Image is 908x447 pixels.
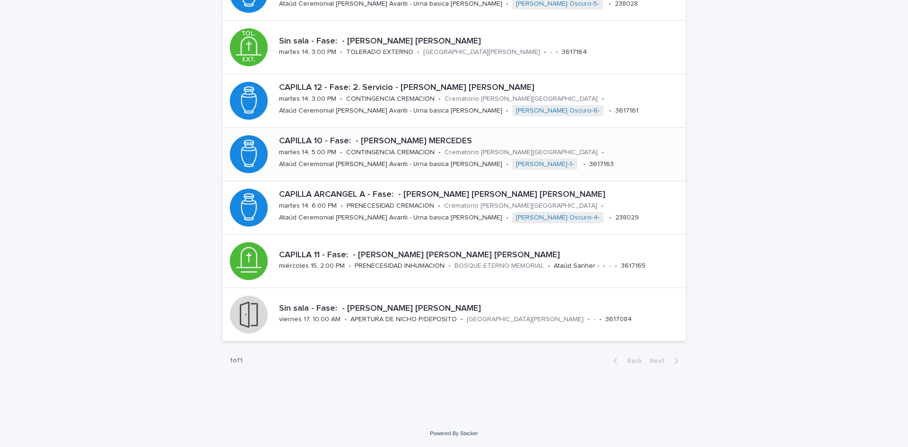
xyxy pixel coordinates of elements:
[516,107,600,115] a: [PERSON_NAME] Oscuro-6-
[222,181,686,235] a: CAPILLA ARCANGEL A - Fase: - [PERSON_NAME] [PERSON_NAME] [PERSON_NAME]martes 14, 6:00 PM•PRENECES...
[548,262,550,270] p: •
[609,214,611,222] p: •
[279,83,682,93] p: CAPILLA 12 - Fase: 2. Servicio - [PERSON_NAME] [PERSON_NAME]
[605,316,632,324] p: 3617084
[444,202,597,210] p: Crematorio [PERSON_NAME][GEOGRAPHIC_DATA]
[438,202,440,210] p: •
[279,250,682,261] p: CAPILLA 11 - Fase: - [PERSON_NAME] [PERSON_NAME] [PERSON_NAME]
[346,48,413,56] p: TOLERADO EXTERNO
[346,95,435,103] p: CONTINGENCIA CREMACION
[649,358,670,364] span: Next
[279,107,502,115] p: Ataúd Ceremonial [PERSON_NAME] Avanti - Urna basica [PERSON_NAME]
[279,214,502,222] p: Ataúd Ceremonial [PERSON_NAME] Avanti - Urna basica [PERSON_NAME]
[438,95,441,103] p: •
[430,430,478,436] a: Powered By Stacker
[346,149,435,157] p: CONTINGENCIA CREMACION
[602,149,604,157] p: •
[594,316,595,324] p: -
[445,149,598,157] p: Crematorio [PERSON_NAME][GEOGRAPHIC_DATA]
[646,357,686,365] button: Next
[279,149,336,157] p: martes 14, 5:00 PM
[347,202,434,210] p: PRENECESIDAD CREMACION
[587,316,590,324] p: •
[350,316,457,324] p: APERTURA DE NICHO P/DEPOSITO
[417,48,419,56] p: •
[603,262,605,270] p: •
[279,202,337,210] p: martes 14, 6:00 PM
[279,36,682,47] p: Sin sala - Fase: - [PERSON_NAME] [PERSON_NAME]
[448,262,451,270] p: •
[279,95,336,103] p: martes 14, 3:00 PM
[279,160,502,168] p: Ataúd Ceremonial [PERSON_NAME] Avanti - Urna basica [PERSON_NAME]
[556,48,558,56] p: •
[222,21,686,74] a: Sin sala - Fase: - [PERSON_NAME] [PERSON_NAME]martes 14, 3:00 PM•TOLERADO EXTERNO•[GEOGRAPHIC_DAT...
[279,262,345,270] p: miércoles 15, 2:00 PM
[516,214,600,222] a: [PERSON_NAME] Oscuro-4-
[621,262,646,270] p: 3617165
[583,160,585,168] p: •
[506,107,508,115] p: •
[506,160,508,168] p: •
[423,48,540,56] p: [GEOGRAPHIC_DATA][PERSON_NAME]
[467,316,584,324] p: [GEOGRAPHIC_DATA][PERSON_NAME]
[615,262,617,270] p: •
[606,357,646,365] button: Back
[609,262,611,270] p: -
[340,202,343,210] p: •
[279,190,682,200] p: CAPILLA ARCANGEL A - Fase: - [PERSON_NAME] [PERSON_NAME] [PERSON_NAME]
[506,214,508,222] p: •
[438,149,441,157] p: •
[461,316,463,324] p: •
[599,316,602,324] p: •
[222,74,686,128] a: CAPILLA 12 - Fase: 2. Servicio - [PERSON_NAME] [PERSON_NAME]martes 14, 3:00 PM•CONTINGENCIA CREMA...
[340,149,342,157] p: •
[615,107,638,115] p: 3617161
[222,235,686,288] a: CAPILLA 11 - Fase: - [PERSON_NAME] [PERSON_NAME] [PERSON_NAME]miércoles 15, 2:00 PM•PRENECESIDAD ...
[222,288,686,342] a: Sin sala - Fase: - [PERSON_NAME] [PERSON_NAME]viernes 17, 10:00 AM•APERTURA DE NICHO P/DEPOSITO•[...
[222,349,250,372] p: 1 of 1
[550,48,552,56] p: -
[355,262,445,270] p: PRENECESIDAD INHUMACION
[222,128,686,181] a: CAPILLA 10 - Fase: - [PERSON_NAME] MERCEDESmartes 14, 5:00 PM•CONTINGENCIA CREMACION•Crematorio [...
[589,160,614,168] p: 3617163
[601,202,603,210] p: •
[615,214,639,222] p: 238029
[516,160,574,168] a: [PERSON_NAME]-1-
[340,48,342,56] p: •
[544,48,546,56] p: •
[340,95,342,103] p: •
[344,316,347,324] p: •
[602,95,604,103] p: •
[621,358,642,364] span: Back
[445,95,598,103] p: Crematorio [PERSON_NAME][GEOGRAPHIC_DATA]
[279,304,682,314] p: Sin sala - Fase: - [PERSON_NAME] [PERSON_NAME]
[609,107,611,115] p: •
[562,48,587,56] p: 3617164
[279,136,682,147] p: CAPILLA 10 - Fase: - [PERSON_NAME] MERCEDES
[454,262,544,270] p: BOSQUE ETERNO MEMORIAL
[279,48,336,56] p: martes 14, 3:00 PM
[279,316,340,324] p: viernes 17, 10:00 AM
[554,262,599,270] p: Ataúd Sanher -
[349,262,351,270] p: •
